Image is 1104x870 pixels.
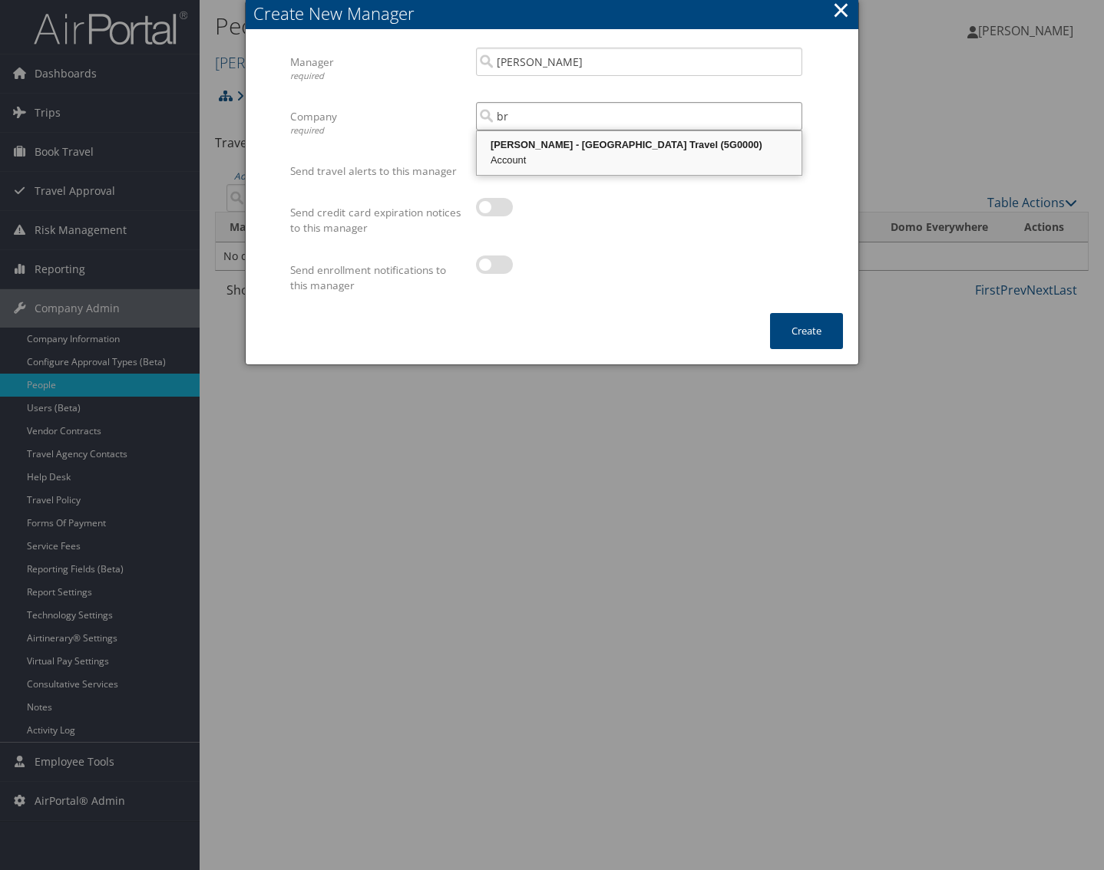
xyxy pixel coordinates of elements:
label: Send travel alerts to this manager [290,157,464,186]
label: Send credit card expiration notices to this manager [290,198,464,243]
div: Create New Manager [253,2,858,25]
label: Manager [290,48,464,90]
div: required [290,124,464,137]
div: Account [479,153,799,168]
div: required [290,70,464,83]
label: Send enrollment notifications to this manager [290,255,464,301]
label: Company [290,102,464,144]
button: Create [770,313,843,349]
div: [PERSON_NAME] - [GEOGRAPHIC_DATA] Travel (5G0000) [479,137,799,153]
